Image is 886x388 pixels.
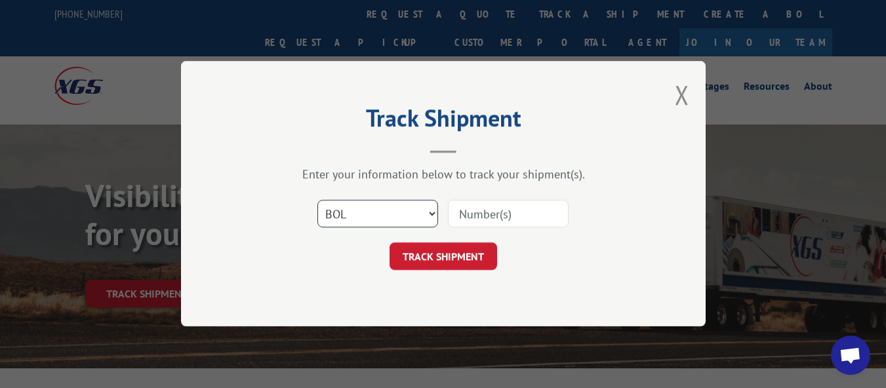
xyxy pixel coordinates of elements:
h2: Track Shipment [247,109,640,134]
button: TRACK SHIPMENT [390,243,497,271]
div: Open chat [831,336,870,375]
button: Close modal [675,77,689,112]
div: Enter your information below to track your shipment(s). [247,167,640,182]
input: Number(s) [448,201,569,228]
